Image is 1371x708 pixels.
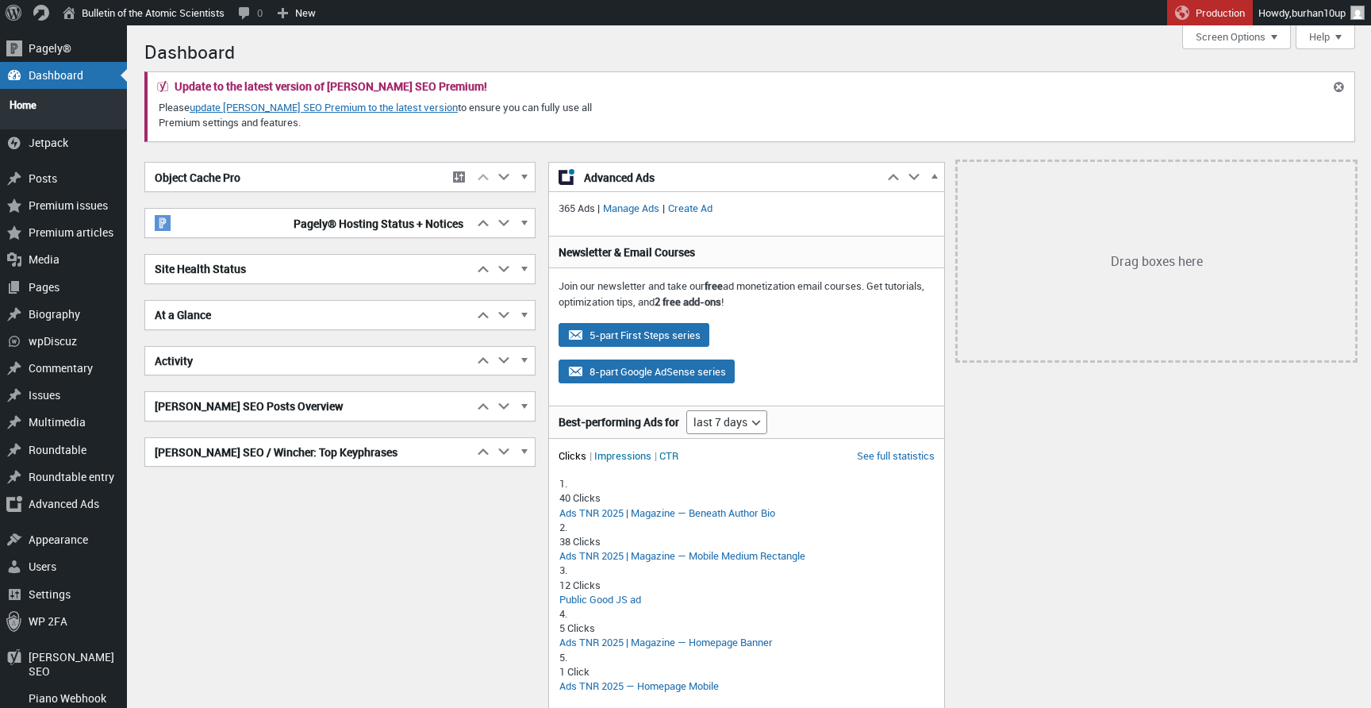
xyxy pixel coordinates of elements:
[559,448,592,463] li: Clicks
[600,201,662,215] a: Manage Ads
[145,347,473,375] h2: Activity
[1292,6,1346,20] span: burhan10up
[655,294,721,309] strong: 2 free add-ons
[857,448,935,463] a: See full statistics
[559,279,935,310] p: Join our newsletter and take our ad monetization email courses. Get tutorials, optimization tips,...
[559,664,935,679] div: 1 Click
[559,244,935,260] h3: Newsletter & Email Courses
[1182,25,1291,49] button: Screen Options
[145,255,473,283] h2: Site Health Status
[559,679,719,693] a: Ads TNR 2025 — Homepage Mobile
[145,438,473,467] h2: [PERSON_NAME] SEO / Wincher: Top Keyphrases
[145,392,473,421] h2: [PERSON_NAME] SEO Posts Overview
[705,279,723,293] strong: free
[659,448,678,463] li: CTR
[559,323,709,347] button: 5-part First Steps series
[145,164,444,192] h2: Object Cache Pro
[584,170,874,186] span: Advanced Ads
[175,81,487,92] h2: Update to the latest version of [PERSON_NAME] SEO Premium!
[559,621,935,635] div: 5 Clicks
[559,650,935,664] div: 5.
[559,360,735,383] button: 8-part Google AdSense series
[144,33,1355,67] h1: Dashboard
[594,448,657,463] li: Impressions
[559,548,805,563] a: Ads TNR 2025 | Magazine — Mobile Medium Rectangle
[145,209,473,237] h2: Pagely® Hosting Status + Notices
[559,520,935,534] div: 2.
[559,578,935,592] div: 12 Clicks
[559,592,641,606] a: Public Good JS ad
[190,100,458,114] a: update [PERSON_NAME] SEO Premium to the latest version
[559,506,775,520] a: Ads TNR 2025 | Magazine — Beneath Author Bio
[559,491,935,505] div: 40 Clicks
[1296,25,1355,49] button: Help
[145,301,473,329] h2: At a Glance
[559,563,935,577] div: 3.
[559,201,935,217] p: 365 Ads | |
[559,534,935,548] div: 38 Clicks
[559,414,679,430] h3: Best-performing Ads for
[157,98,636,132] p: Please to ensure you can fully use all Premium settings and features.
[559,476,935,491] div: 1.
[155,215,171,231] img: pagely-w-on-b20x20.png
[665,201,716,215] a: Create Ad
[559,606,935,621] div: 4.
[559,635,773,649] a: Ads TNR 2025 | Magazine — Homepage Banner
